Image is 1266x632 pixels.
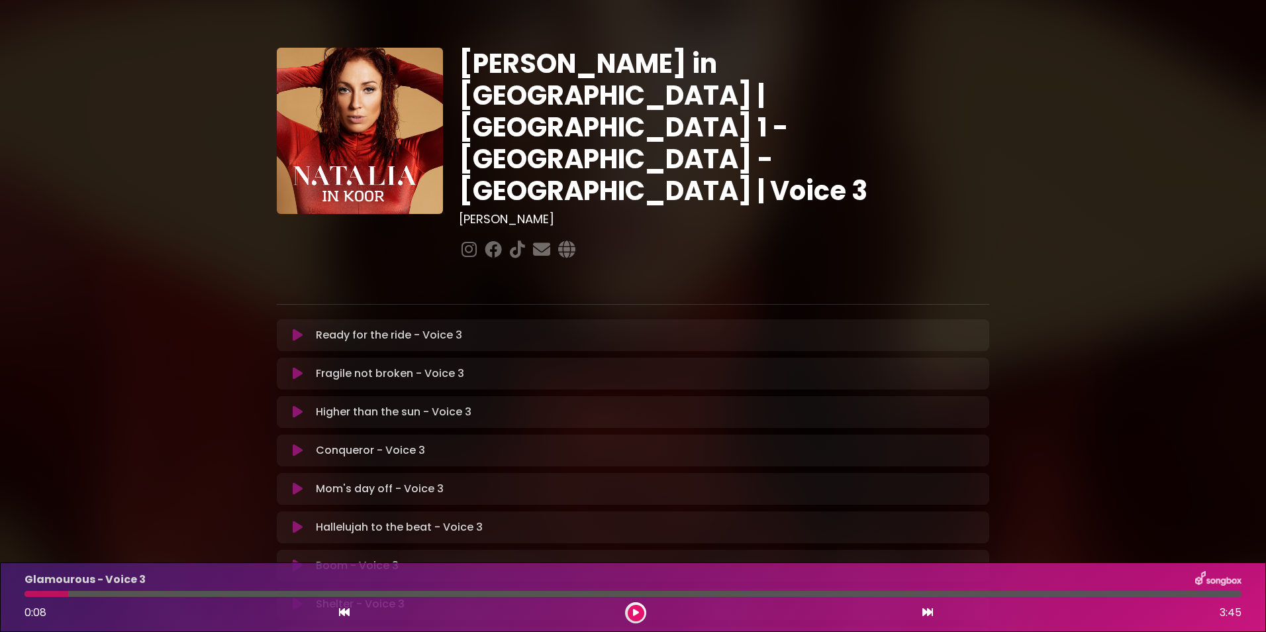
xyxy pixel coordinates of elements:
h3: [PERSON_NAME] [459,212,989,227]
h1: [PERSON_NAME] in [GEOGRAPHIC_DATA] | [GEOGRAPHIC_DATA] 1 - [GEOGRAPHIC_DATA] - [GEOGRAPHIC_DATA] ... [459,48,989,207]
img: songbox-logo-white.png [1195,571,1242,588]
p: Higher than the sun - Voice 3 [316,404,471,420]
img: YTVS25JmS9CLUqXqkEhs [277,48,443,214]
p: Conqueror - Voice 3 [316,443,425,458]
span: 3:45 [1220,605,1242,621]
p: Mom's day off - Voice 3 [316,481,444,497]
p: Hallelujah to the beat - Voice 3 [316,519,483,535]
p: Boom - Voice 3 [316,558,399,574]
p: Fragile not broken - Voice 3 [316,366,464,382]
span: 0:08 [24,605,46,620]
p: Glamourous - Voice 3 [24,572,146,588]
p: Ready for the ride - Voice 3 [316,327,462,343]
